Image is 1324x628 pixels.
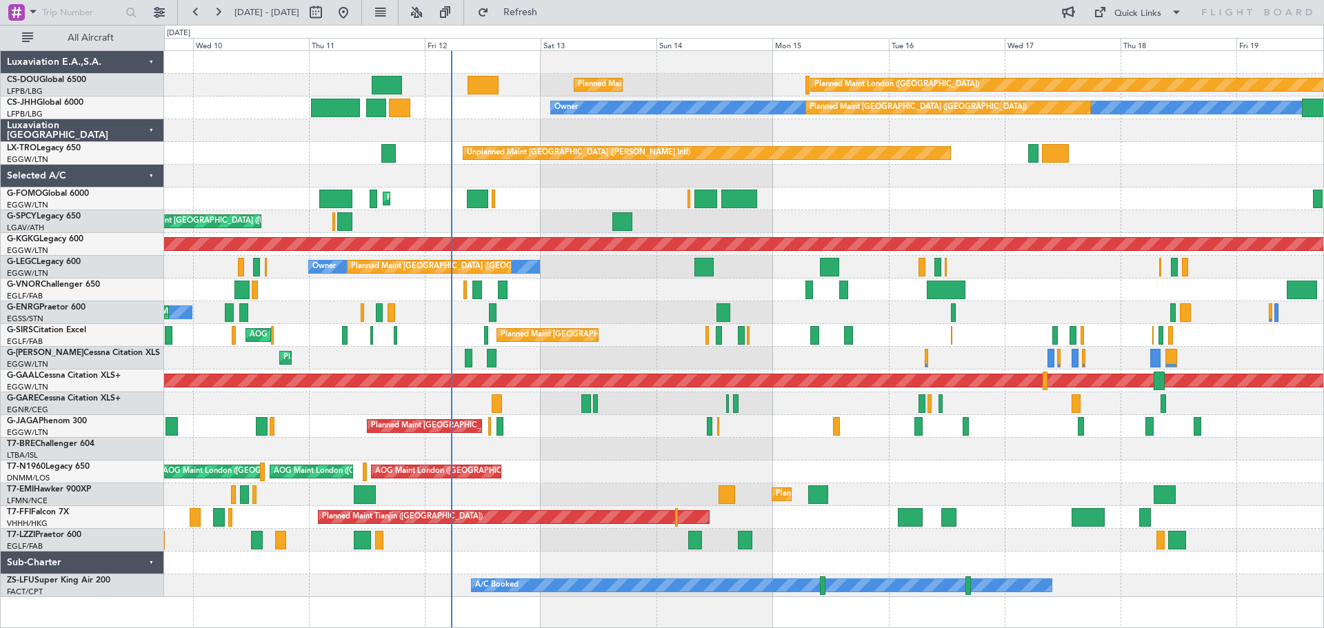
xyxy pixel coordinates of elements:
a: G-FOMOGlobal 6000 [7,190,89,198]
div: Quick Links [1114,7,1161,21]
span: T7-N1960 [7,463,46,471]
a: G-GAALCessna Citation XLS+ [7,372,121,380]
a: G-SIRSCitation Excel [7,326,86,334]
span: G-GAAL [7,372,39,380]
div: Planned Maint [GEOGRAPHIC_DATA] [776,484,907,505]
a: EGNR/CEG [7,405,48,415]
div: AOG Maint London ([GEOGRAPHIC_DATA]) [163,461,317,482]
a: G-GARECessna Citation XLS+ [7,394,121,403]
span: G-LEGC [7,258,37,266]
span: T7-FFI [7,508,31,516]
div: Fri 12 [425,38,541,50]
div: [DATE] [167,28,190,39]
div: Planned Maint [GEOGRAPHIC_DATA] ([GEOGRAPHIC_DATA]) [283,347,501,368]
div: Tue 16 [889,38,1005,50]
span: T7-EMI [7,485,34,494]
a: EGGW/LTN [7,245,48,256]
a: EGGW/LTN [7,268,48,278]
a: G-ENRGPraetor 600 [7,303,86,312]
button: All Aircraft [15,27,150,49]
div: Planned Maint London ([GEOGRAPHIC_DATA]) [814,74,979,95]
a: EGGW/LTN [7,427,48,438]
div: AOG Maint [PERSON_NAME] [250,325,354,345]
a: EGGW/LTN [7,382,48,392]
span: G-ENRG [7,303,39,312]
span: G-JAGA [7,417,39,425]
div: Thu 18 [1121,38,1236,50]
div: Sat 13 [541,38,656,50]
span: G-KGKG [7,235,39,243]
div: Owner [554,97,578,118]
a: G-VNORChallenger 650 [7,281,100,289]
a: G-LEGCLegacy 600 [7,258,81,266]
a: EGGW/LTN [7,359,48,369]
div: AOG Maint London ([GEOGRAPHIC_DATA]) [375,461,530,482]
div: Planned Maint [GEOGRAPHIC_DATA] ([GEOGRAPHIC_DATA]) [371,416,588,436]
a: T7-BREChallenger 604 [7,440,94,448]
a: LTBA/ISL [7,450,38,460]
a: LX-TROLegacy 650 [7,144,81,152]
div: Wed 10 [193,38,309,50]
a: EGLF/FAB [7,541,43,551]
button: Quick Links [1087,1,1189,23]
div: Unplanned Maint [GEOGRAPHIC_DATA] ([PERSON_NAME] Intl) [467,143,690,163]
span: G-FOMO [7,190,42,198]
div: Planned Maint [GEOGRAPHIC_DATA] ([GEOGRAPHIC_DATA]) [578,74,795,95]
div: Mon 15 [772,38,888,50]
div: Planned Maint [GEOGRAPHIC_DATA] ([GEOGRAPHIC_DATA]) [810,97,1027,118]
div: Unplanned Maint [GEOGRAPHIC_DATA] ([PERSON_NAME] Intl) [112,211,335,232]
div: Thu 11 [309,38,425,50]
div: Planned Maint [GEOGRAPHIC_DATA] ([GEOGRAPHIC_DATA]) [387,188,604,209]
div: AOG Maint London ([GEOGRAPHIC_DATA]) [274,461,428,482]
span: CS-DOU [7,76,39,84]
div: Planned Maint [GEOGRAPHIC_DATA] ([GEOGRAPHIC_DATA]) [351,256,568,277]
a: VHHH/HKG [7,518,48,529]
a: G-[PERSON_NAME]Cessna Citation XLS [7,349,160,357]
div: Sun 14 [656,38,772,50]
a: LFPB/LBG [7,86,43,97]
span: Refresh [492,8,550,17]
span: T7-LZZI [7,531,35,539]
a: LGAV/ATH [7,223,44,233]
span: G-SIRS [7,326,33,334]
input: Trip Number [42,2,121,23]
div: A/C Booked [475,575,519,596]
a: EGLF/FAB [7,291,43,301]
span: [DATE] - [DATE] [234,6,299,19]
a: T7-FFIFalcon 7X [7,508,69,516]
span: G-GARE [7,394,39,403]
a: FACT/CPT [7,587,43,597]
span: T7-BRE [7,440,35,448]
a: CS-JHHGlobal 6000 [7,99,83,107]
div: Owner [312,256,336,277]
div: Planned Maint [GEOGRAPHIC_DATA] ([GEOGRAPHIC_DATA]) [501,325,718,345]
a: CS-DOUGlobal 6500 [7,76,86,84]
a: T7-EMIHawker 900XP [7,485,91,494]
a: G-KGKGLegacy 600 [7,235,83,243]
a: EGGW/LTN [7,200,48,210]
a: LFPB/LBG [7,109,43,119]
a: DNMM/LOS [7,473,50,483]
a: ZS-LFUSuper King Air 200 [7,576,110,585]
span: G-VNOR [7,281,41,289]
span: ZS-LFU [7,576,34,585]
span: All Aircraft [36,33,146,43]
a: G-JAGAPhenom 300 [7,417,87,425]
a: T7-N1960Legacy 650 [7,463,90,471]
a: LFMN/NCE [7,496,48,506]
div: Planned Maint Tianjin ([GEOGRAPHIC_DATA]) [322,507,483,527]
a: G-SPCYLegacy 650 [7,212,81,221]
a: T7-LZZIPraetor 600 [7,531,81,539]
button: Refresh [471,1,554,23]
span: LX-TRO [7,144,37,152]
span: G-SPCY [7,212,37,221]
a: EGSS/STN [7,314,43,324]
span: CS-JHH [7,99,37,107]
a: EGLF/FAB [7,336,43,347]
a: EGGW/LTN [7,154,48,165]
span: G-[PERSON_NAME] [7,349,83,357]
div: Wed 17 [1005,38,1121,50]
